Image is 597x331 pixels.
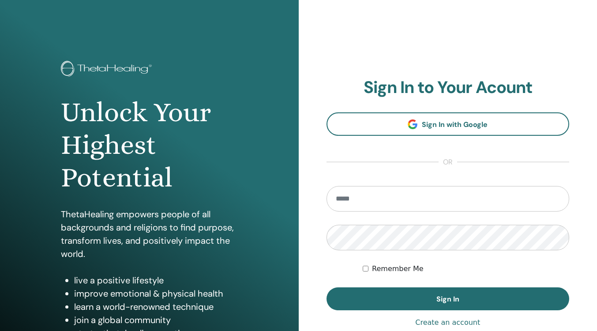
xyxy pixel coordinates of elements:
[415,317,480,328] a: Create an account
[74,313,238,327] li: join a global community
[327,112,570,136] a: Sign In with Google
[439,157,457,167] span: or
[74,300,238,313] li: learn a world-renowned technique
[74,287,238,300] li: improve emotional & physical health
[372,264,424,274] label: Remember Me
[327,78,570,98] h2: Sign In to Your Acount
[422,120,488,129] span: Sign In with Google
[61,208,238,260] p: ThetaHealing empowers people of all backgrounds and religions to find purpose, transform lives, a...
[436,294,459,304] span: Sign In
[363,264,569,274] div: Keep me authenticated indefinitely or until I manually logout
[327,287,570,310] button: Sign In
[74,274,238,287] li: live a positive lifestyle
[61,96,238,194] h1: Unlock Your Highest Potential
